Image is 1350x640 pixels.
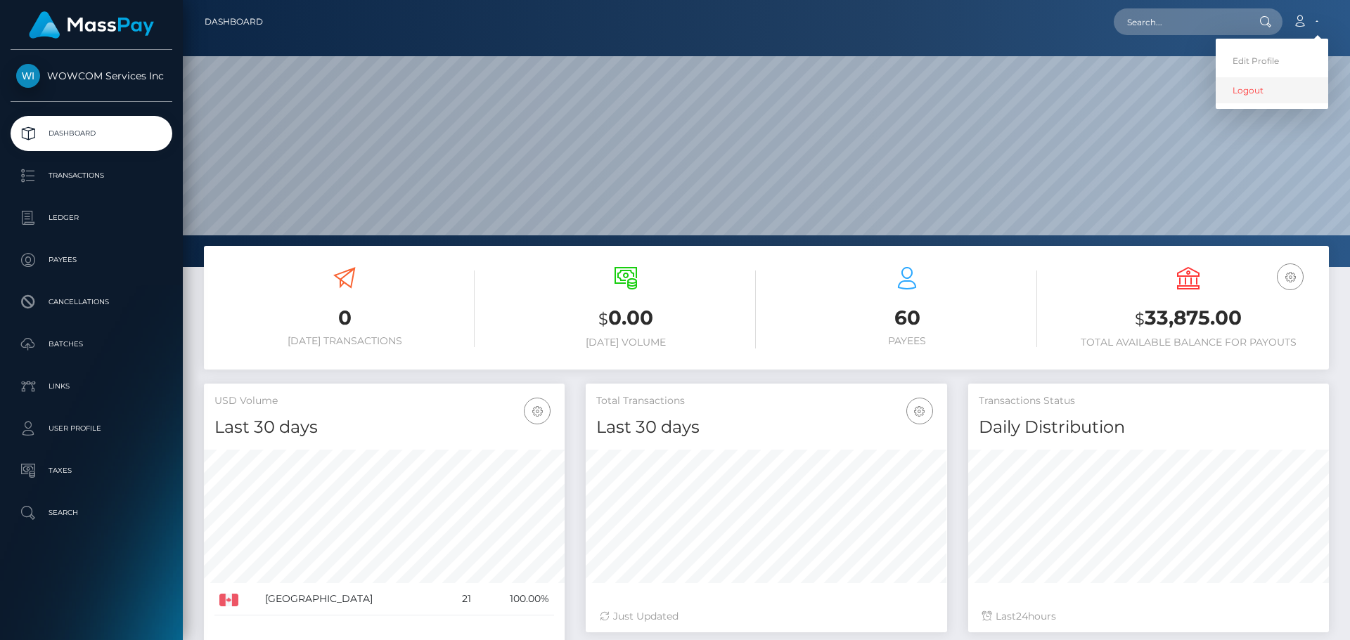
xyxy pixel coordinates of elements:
[596,415,936,440] h4: Last 30 days
[11,285,172,320] a: Cancellations
[16,502,167,523] p: Search
[1058,337,1318,348] h6: Total Available Balance for Payouts
[11,70,172,82] span: WOWCOM Services Inc
[596,394,936,408] h5: Total Transactions
[1114,8,1246,35] input: Search...
[1135,309,1145,329] small: $
[16,376,167,397] p: Links
[16,207,167,228] p: Ledger
[979,415,1318,440] h4: Daily Distribution
[11,495,172,530] a: Search
[16,123,167,144] p: Dashboard
[260,583,446,615] td: [GEOGRAPHIC_DATA]
[777,304,1037,332] h3: 60
[214,394,554,408] h5: USD Volume
[219,594,238,606] img: CA.png
[11,242,172,277] a: Payees
[214,415,554,440] h4: Last 30 days
[16,249,167,270] p: Payees
[11,453,172,488] a: Taxes
[11,327,172,362] a: Batches
[496,337,756,348] h6: [DATE] Volume
[446,583,477,615] td: 21
[979,394,1318,408] h5: Transactions Status
[11,116,172,151] a: Dashboard
[1216,48,1328,74] a: Edit Profile
[1216,77,1328,103] a: Logout
[777,335,1037,347] h6: Payees
[598,309,608,329] small: $
[16,64,40,88] img: WOWCOM Services Inc
[11,200,172,235] a: Ledger
[1058,304,1318,333] h3: 33,875.00
[214,335,475,347] h6: [DATE] Transactions
[16,165,167,186] p: Transactions
[16,460,167,481] p: Taxes
[16,292,167,313] p: Cancellations
[11,158,172,193] a: Transactions
[476,583,554,615] td: 100.00%
[982,609,1315,624] div: Last hours
[11,369,172,404] a: Links
[16,334,167,355] p: Batches
[496,304,756,333] h3: 0.00
[1016,610,1028,622] span: 24
[16,418,167,439] p: User Profile
[29,11,154,39] img: MassPay Logo
[205,7,263,37] a: Dashboard
[11,411,172,446] a: User Profile
[600,609,932,624] div: Just Updated
[214,304,475,332] h3: 0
